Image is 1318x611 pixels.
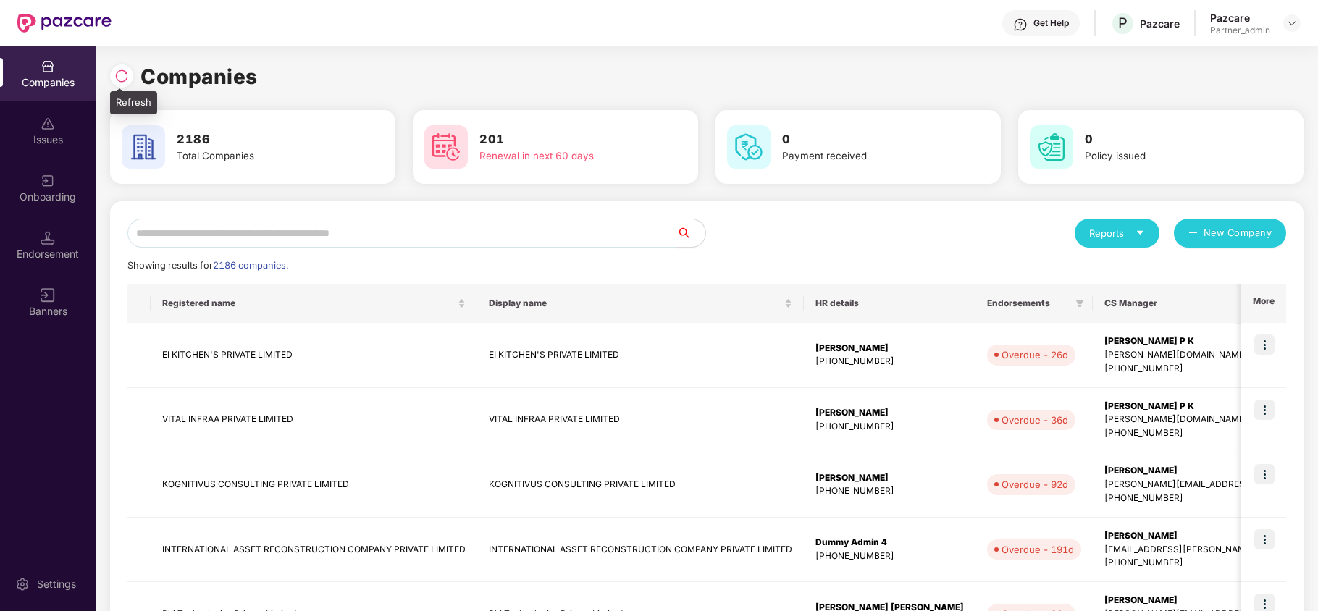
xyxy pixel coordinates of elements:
span: 2186 companies. [213,260,288,271]
div: [PHONE_NUMBER] [815,420,964,434]
img: New Pazcare Logo [17,14,112,33]
h3: 201 [479,130,650,149]
div: Overdue - 92d [1002,477,1068,492]
span: New Company [1204,226,1272,240]
th: More [1241,284,1286,323]
th: HR details [804,284,975,323]
span: plus [1188,228,1198,240]
div: Total Companies [177,148,348,164]
img: icon [1254,400,1275,420]
h3: 2186 [177,130,348,149]
span: Endorsements [987,298,1070,309]
div: [PERSON_NAME] [815,406,964,420]
div: Get Help [1033,17,1069,29]
img: icon [1254,464,1275,484]
span: filter [1075,299,1084,308]
button: plusNew Company [1174,219,1286,248]
img: svg+xml;base64,PHN2ZyBpZD0iRHJvcGRvd24tMzJ4MzIiIHhtbG5zPSJodHRwOi8vd3d3LnczLm9yZy8yMDAwL3N2ZyIgd2... [1286,17,1298,29]
th: Display name [477,284,804,323]
img: svg+xml;base64,PHN2ZyB3aWR0aD0iMTYiIGhlaWdodD0iMTYiIHZpZXdCb3g9IjAgMCAxNiAxNiIgZmlsbD0ibm9uZSIgeG... [41,288,55,303]
img: svg+xml;base64,PHN2ZyBpZD0iQ29tcGFuaWVzIiB4bWxucz0iaHR0cDovL3d3dy53My5vcmcvMjAwMC9zdmciIHdpZHRoPS... [41,59,55,74]
div: Overdue - 26d [1002,347,1068,362]
span: filter [1073,295,1087,312]
div: Pazcare [1140,17,1180,30]
img: svg+xml;base64,PHN2ZyBpZD0iSGVscC0zMngzMiIgeG1sbnM9Imh0dHA6Ly93d3cudzMub3JnLzIwMDAvc3ZnIiB3aWR0aD... [1013,17,1028,32]
img: svg+xml;base64,PHN2ZyB3aWR0aD0iMjAiIGhlaWdodD0iMjAiIHZpZXdCb3g9IjAgMCAyMCAyMCIgZmlsbD0ibm9uZSIgeG... [41,174,55,188]
span: Showing results for [127,260,288,271]
img: icon [1254,334,1275,355]
td: EI KITCHEN'S PRIVATE LIMITED [151,323,477,388]
span: Registered name [162,298,455,309]
div: Renewal in next 60 days [479,148,650,164]
div: Refresh [110,91,157,114]
div: [PERSON_NAME] [815,342,964,355]
div: Dummy Admin 4 [815,536,964,549]
div: Partner_admin [1210,25,1270,36]
div: Policy issued [1085,148,1256,164]
div: Overdue - 36d [1002,413,1068,427]
img: svg+xml;base64,PHN2ZyBpZD0iU2V0dGluZy0yMHgyMCIgeG1sbnM9Imh0dHA6Ly93d3cudzMub3JnLzIwMDAvc3ZnIiB3aW... [15,577,30,591]
td: VITAL INFRAA PRIVATE LIMITED [477,388,804,453]
td: VITAL INFRAA PRIVATE LIMITED [151,388,477,453]
span: Display name [489,298,781,309]
td: KOGNITIVUS CONSULTING PRIVATE LIMITED [477,452,804,518]
img: svg+xml;base64,PHN2ZyBpZD0iUmVsb2FkLTMyeDMyIiB4bWxucz0iaHR0cDovL3d3dy53My5vcmcvMjAwMC9zdmciIHdpZH... [114,69,129,83]
div: [PHONE_NUMBER] [815,484,964,498]
span: search [676,227,705,239]
h3: 0 [1085,130,1256,149]
button: search [676,219,706,248]
th: Registered name [151,284,477,323]
div: Settings [33,577,80,591]
td: INTERNATIONAL ASSET RECONSTRUCTION COMPANY PRIVATE LIMITED [477,518,804,583]
img: svg+xml;base64,PHN2ZyB4bWxucz0iaHR0cDovL3d3dy53My5vcmcvMjAwMC9zdmciIHdpZHRoPSI2MCIgaGVpZ2h0PSI2MC... [424,125,468,169]
div: [PHONE_NUMBER] [815,355,964,368]
h1: Companies [140,61,258,93]
img: svg+xml;base64,PHN2ZyB4bWxucz0iaHR0cDovL3d3dy53My5vcmcvMjAwMC9zdmciIHdpZHRoPSI2MCIgaGVpZ2h0PSI2MC... [1030,125,1073,169]
img: svg+xml;base64,PHN2ZyB4bWxucz0iaHR0cDovL3d3dy53My5vcmcvMjAwMC9zdmciIHdpZHRoPSI2MCIgaGVpZ2h0PSI2MC... [727,125,771,169]
div: Payment received [782,148,953,164]
div: Overdue - 191d [1002,542,1074,557]
img: svg+xml;base64,PHN2ZyB4bWxucz0iaHR0cDovL3d3dy53My5vcmcvMjAwMC9zdmciIHdpZHRoPSI2MCIgaGVpZ2h0PSI2MC... [122,125,165,169]
td: EI KITCHEN'S PRIVATE LIMITED [477,323,804,388]
div: Pazcare [1210,11,1270,25]
img: svg+xml;base64,PHN2ZyB3aWR0aD0iMTQuNSIgaGVpZ2h0PSIxNC41IiB2aWV3Qm94PSIwIDAgMTYgMTYiIGZpbGw9Im5vbm... [41,231,55,245]
span: caret-down [1136,228,1145,237]
span: P [1118,14,1128,32]
img: icon [1254,529,1275,549]
div: [PHONE_NUMBER] [815,549,964,563]
img: svg+xml;base64,PHN2ZyBpZD0iSXNzdWVzX2Rpc2FibGVkIiB4bWxucz0iaHR0cDovL3d3dy53My5vcmcvMjAwMC9zdmciIH... [41,117,55,131]
td: KOGNITIVUS CONSULTING PRIVATE LIMITED [151,452,477,518]
td: INTERNATIONAL ASSET RECONSTRUCTION COMPANY PRIVATE LIMITED [151,518,477,583]
div: [PERSON_NAME] [815,471,964,485]
h3: 0 [782,130,953,149]
div: Reports [1089,226,1145,240]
